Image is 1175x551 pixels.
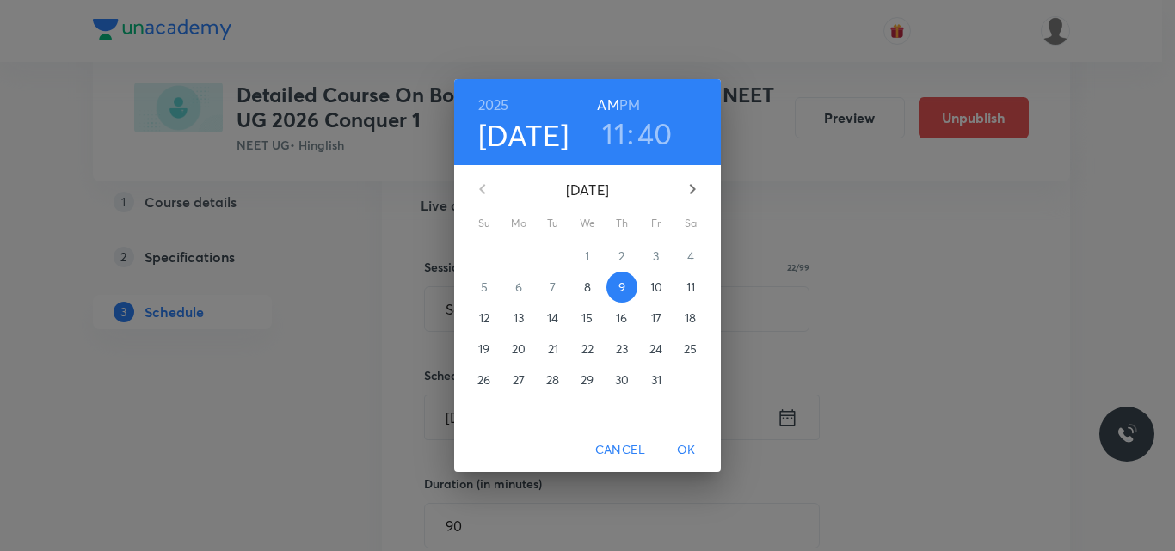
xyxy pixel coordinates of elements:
button: 11 [675,272,706,303]
button: 19 [469,334,500,364]
p: 29 [581,371,594,389]
p: 18 [685,309,696,327]
span: Tu [538,215,569,232]
p: 12 [479,309,489,327]
p: 23 [616,340,628,358]
p: 10 [650,279,662,296]
button: 40 [637,115,673,151]
p: [DATE] [503,180,672,200]
p: 8 [584,279,591,296]
button: OK [659,434,714,466]
button: 31 [641,364,672,395]
p: 17 [651,309,661,327]
p: 25 [684,340,697,358]
p: 9 [618,279,625,296]
span: Sa [675,215,706,232]
button: 21 [538,334,569,364]
button: 11 [602,115,625,151]
button: 12 [469,303,500,334]
p: 24 [649,340,662,358]
button: 15 [572,303,603,334]
p: 22 [581,340,594,358]
button: 30 [606,364,637,395]
button: 18 [675,303,706,334]
span: OK [666,439,707,461]
button: 20 [503,334,534,364]
span: Cancel [595,439,645,461]
button: 16 [606,303,637,334]
span: Fr [641,215,672,232]
p: 26 [477,371,490,389]
button: 27 [503,364,534,395]
button: 24 [641,334,672,364]
span: Th [606,215,637,232]
button: 17 [641,303,672,334]
button: 28 [538,364,569,395]
button: 13 [503,303,534,334]
button: 14 [538,303,569,334]
button: 10 [641,272,672,303]
span: Su [469,215,500,232]
button: [DATE] [478,117,569,153]
p: 30 [615,371,629,389]
p: 15 [581,309,593,327]
p: 11 [686,279,695,296]
span: We [572,215,603,232]
button: 26 [469,364,500,395]
h3: : [627,115,634,151]
button: 25 [675,334,706,364]
button: 9 [606,272,637,303]
p: 16 [616,309,627,327]
button: 29 [572,364,603,395]
button: 2025 [478,93,509,117]
button: 22 [572,334,603,364]
p: 14 [547,309,558,327]
p: 27 [513,371,525,389]
button: 23 [606,334,637,364]
button: 8 [572,272,603,303]
span: Mo [503,215,534,232]
p: 20 [512,340,526,358]
p: 21 [548,340,558,358]
p: 13 [514,309,524,327]
button: Cancel [588,434,652,466]
p: 19 [478,340,489,358]
p: 28 [546,371,559,389]
p: 31 [651,371,661,389]
button: PM [619,93,640,117]
button: AM [597,93,618,117]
